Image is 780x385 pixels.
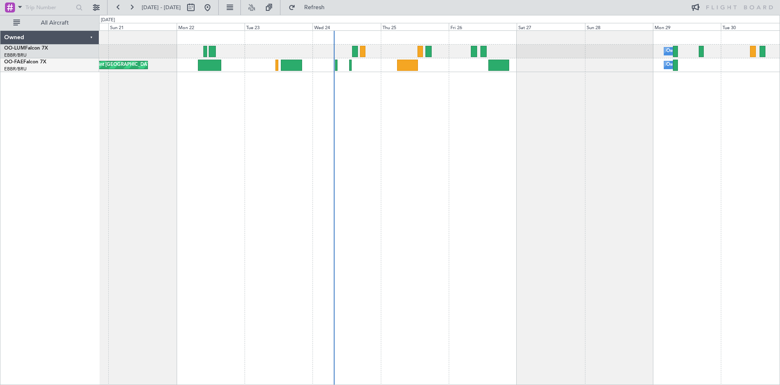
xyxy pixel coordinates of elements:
div: Mon 22 [177,23,245,30]
div: Owner Melsbroek Air Base [666,45,723,57]
a: EBBR/BRU [4,52,27,58]
span: OO-LUM [4,46,25,51]
div: Wed 24 [312,23,380,30]
span: [DATE] - [DATE] [142,4,181,11]
div: [DATE] [101,17,115,24]
div: Sun 21 [108,23,176,30]
div: Mon 29 [653,23,721,30]
span: Refresh [297,5,332,10]
div: Sat 27 [517,23,585,30]
a: OO-FAEFalcon 7X [4,60,46,65]
div: Thu 25 [381,23,449,30]
div: Fri 26 [449,23,517,30]
button: All Aircraft [9,16,90,30]
button: Refresh [285,1,335,14]
a: OO-LUMFalcon 7X [4,46,48,51]
div: Owner Melsbroek Air Base [666,59,723,71]
div: Tue 23 [245,23,312,30]
span: All Aircraft [22,20,88,26]
span: OO-FAE [4,60,23,65]
input: Trip Number [25,1,73,14]
div: Sun 28 [585,23,653,30]
a: EBBR/BRU [4,66,27,72]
